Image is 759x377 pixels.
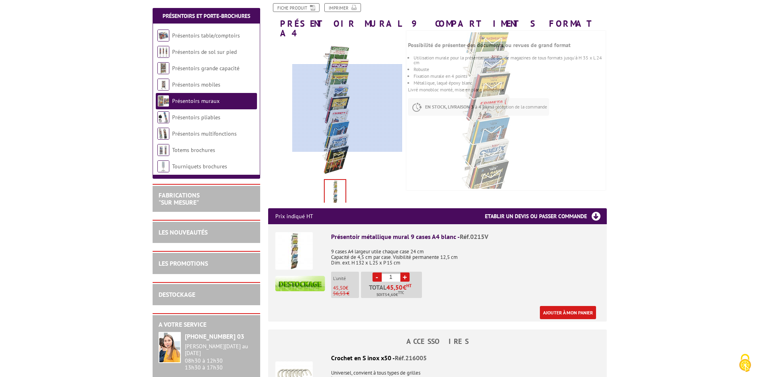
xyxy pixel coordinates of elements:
img: Présentoirs grande capacité [157,62,169,74]
a: FABRICATIONS"Sur Mesure" [159,191,200,206]
h2: A votre service [159,321,254,328]
a: Fiche produit [273,3,320,12]
a: Présentoirs multifonctions [172,130,237,137]
img: Présentoirs muraux [157,95,169,107]
div: [PERSON_NAME][DATE] au [DATE] [185,343,254,357]
a: Présentoirs grande capacité [172,65,239,72]
a: DESTOCKAGE [159,290,195,298]
a: Totems brochures [172,146,215,154]
img: Tourniquets brochures [157,160,169,172]
p: € [333,285,359,291]
a: Ajouter à mon panier [540,306,596,319]
p: 9 cases A4 largeur utile chaque case 24 cm Capacité de 4,5 cm par case. Visibilité permanente 12,... [331,243,600,266]
img: widget-service.jpg [159,332,181,363]
img: Présentoir métallique mural 9 cases A4 blanc [275,232,313,270]
a: Présentoirs de sol sur pied [172,48,237,55]
img: Totems brochures [157,144,169,156]
a: Présentoirs muraux [172,97,220,105]
img: Présentoirs pliables [157,111,169,123]
a: LES NOUVEAUTÉS [159,228,208,236]
img: Présentoirs multifonctions [157,128,169,140]
a: Présentoirs et Porte-brochures [163,12,250,20]
a: Présentoirs pliables [172,114,220,121]
span: Réf.0215V [460,233,488,241]
span: Réf.216005 [395,354,427,362]
span: 54,60 [385,292,396,298]
a: LES PROMOTIONS [159,259,208,267]
p: 56,53 € [333,291,359,296]
span: 45,50 [386,284,403,290]
span: Soit € [377,292,404,298]
span: € [403,284,406,290]
img: Cookies (fenêtre modale) [735,353,755,373]
a: + [400,272,410,282]
a: Tourniquets brochures [172,163,227,170]
a: Imprimer [324,3,361,12]
h4: ACCESSOIRES [268,338,607,345]
img: Présentoirs de sol sur pied [157,46,169,58]
button: Cookies (fenêtre modale) [731,350,759,377]
span: 45,50 [333,284,345,291]
a: Présentoirs table/comptoirs [172,32,240,39]
p: L'unité [333,276,359,281]
sup: TTC [398,290,404,295]
div: Présentoir métallique mural 9 cases A4 blanc - [331,232,600,241]
h3: Etablir un devis ou passer commande [485,208,607,224]
strong: [PHONE_NUMBER] 03 [185,332,244,340]
div: Crochet en S inox x50 - [275,353,600,363]
a: - [373,272,382,282]
img: Présentoirs mobiles [157,79,169,91]
sup: HT [406,283,412,288]
p: Prix indiqué HT [275,208,313,224]
img: Présentoirs table/comptoirs [157,30,169,41]
p: Total [363,284,422,298]
img: presentoirs_muraux_0215v_1.jpg [325,180,345,205]
div: 08h30 à 12h30 13h30 à 17h30 [185,343,254,371]
img: destockage [275,276,325,291]
a: Présentoirs mobiles [172,81,220,88]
